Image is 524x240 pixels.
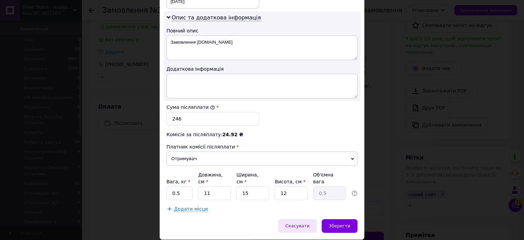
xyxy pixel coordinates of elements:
span: Додати місце [174,206,208,212]
div: Комісія за післяплату: [166,131,358,138]
span: Платник комісії післяплати [166,144,235,150]
span: Зберегти [329,223,350,228]
span: 24.92 ₴ [222,132,243,137]
span: Опис та додаткова інформація [172,14,261,21]
span: Отримувач [166,152,358,166]
label: Сума післяплати [166,104,215,110]
label: Довжина, см [198,172,223,184]
label: Вага, кг [166,179,190,184]
span: Скасувати [285,223,309,228]
div: Додаткова інформація [166,66,358,72]
textarea: Замовлення [DOMAIN_NAME] [166,36,358,60]
div: Повний опис [166,27,358,34]
label: Висота, см [275,179,305,184]
div: Об'ємна вага [313,171,346,185]
label: Ширина, см [236,172,258,184]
